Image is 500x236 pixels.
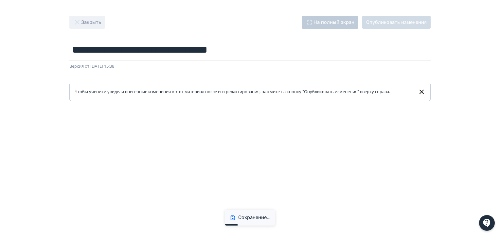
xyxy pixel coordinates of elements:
div: Чтобы ученики увидели внесенные изменения в этот материал после его редактирования, нажмите на кн... [75,89,395,95]
div: Версия от [DATE] 15:38 [69,63,431,70]
button: На полный экран [302,16,358,29]
button: Опубликовать изменения [362,16,431,29]
div: Сохранение… [238,214,270,221]
button: Закрыть [69,16,105,29]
